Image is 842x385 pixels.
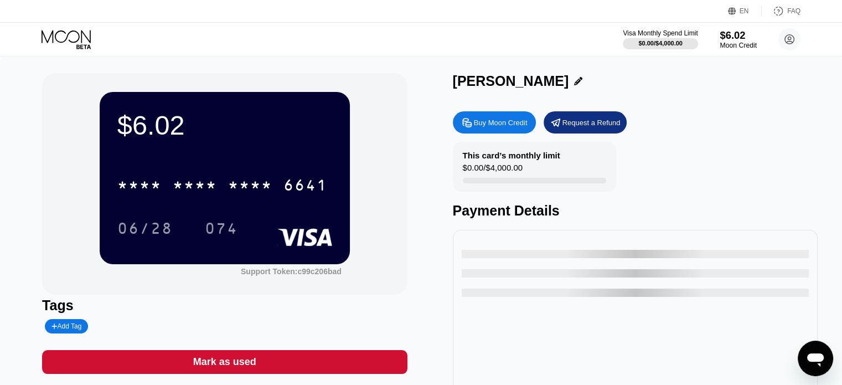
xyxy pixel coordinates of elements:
div: 074 [205,221,238,239]
div: Request a Refund [562,118,621,127]
div: Mark as used [193,356,256,368]
div: Add Tag [51,322,81,330]
div: EN [740,7,749,15]
div: 06/28 [117,221,173,239]
div: $6.02Moon Credit [720,29,757,49]
div: Support Token: c99c206bad [241,267,342,276]
div: Mark as used [42,350,407,374]
iframe: Button to launch messaging window [798,341,833,376]
div: Add Tag [45,319,88,333]
div: $0.00 / $4,000.00 [463,163,523,178]
div: Buy Moon Credit [474,118,528,127]
div: This card’s monthly limit [463,151,560,160]
div: 6641 [283,178,328,196]
div: EN [728,6,762,17]
div: 074 [197,214,246,242]
div: Payment Details [453,203,818,219]
div: Request a Refund [544,111,627,134]
div: FAQ [787,7,800,15]
div: $0.00 / $4,000.00 [638,40,683,47]
div: Buy Moon Credit [453,111,536,134]
div: Support Token:c99c206bad [241,267,342,276]
div: FAQ [762,6,800,17]
div: Visa Monthly Spend Limit$0.00/$4,000.00 [623,29,698,49]
div: $6.02 [117,110,332,141]
div: Visa Monthly Spend Limit [623,29,698,37]
div: $6.02 [720,29,757,41]
div: Moon Credit [720,42,757,49]
div: [PERSON_NAME] [453,73,569,89]
div: Tags [42,297,407,314]
div: 06/28 [109,214,181,242]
